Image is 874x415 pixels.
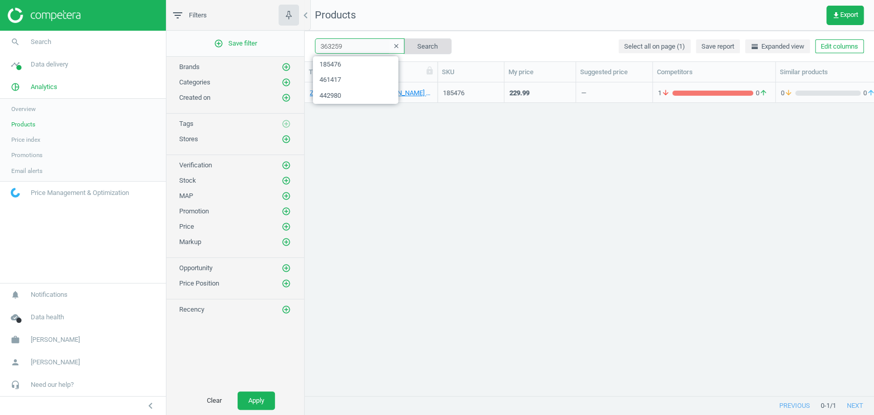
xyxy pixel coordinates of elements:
i: add_circle_outline [282,93,291,102]
span: Price index [11,136,40,144]
span: Save report [701,42,734,51]
div: — [581,89,586,101]
img: wGWNvw8QSZomAAAAABJRU5ErkJggg== [11,188,20,198]
button: Clear [196,391,232,410]
span: Select all on page (1) [624,42,685,51]
button: Save report [696,39,740,54]
span: Created on [179,94,210,101]
button: add_circle_outline [281,62,291,72]
span: Filters [189,11,207,20]
span: 185476 [313,56,398,72]
button: previous [769,397,821,415]
i: headset_mic [6,375,25,395]
button: add_circle_outline [281,119,291,129]
i: add_circle_outline [282,222,291,231]
span: [PERSON_NAME] [31,335,80,344]
button: get_appExport [826,6,864,25]
span: Opportunity [179,264,212,272]
button: add_circle_outline [281,176,291,186]
i: add_circle_outline [214,39,223,48]
span: Brands [179,63,200,71]
span: Categories [179,78,210,86]
span: MAP [179,192,193,200]
div: Competitors [657,68,771,77]
i: add_circle_outline [282,305,291,314]
i: add_circle_outline [282,176,291,185]
div: Title [309,68,433,77]
button: Edit columns [815,39,864,54]
div: Suggested price [580,68,648,77]
button: Apply [238,391,275,410]
span: Search [31,37,51,47]
i: clear [393,42,400,50]
button: horizontal_splitExpanded view [745,39,810,54]
span: Overview [11,105,36,113]
i: add_circle_outline [282,161,291,170]
i: arrow_downward [662,89,670,98]
i: add_circle_outline [282,78,291,87]
button: chevron_left [138,399,163,412]
i: add_circle_outline [282,119,291,128]
div: My price [508,68,571,77]
span: Export [832,11,858,19]
i: timeline [6,55,25,74]
span: Products [11,120,35,128]
i: add_circle_outline [282,207,291,216]
div: grid [305,82,874,387]
button: clear [389,39,404,54]
i: search [6,32,25,52]
i: person [6,353,25,372]
i: get_app [832,11,840,19]
span: 0 [753,89,770,98]
i: arrow_upward [759,89,768,98]
i: notifications [6,285,25,304]
button: add_circle_outline [281,93,291,103]
span: Need our help? [31,380,74,389]
input: SKU/Title search [315,38,404,54]
span: Promotion [179,207,209,215]
span: Email alerts [11,167,42,175]
button: next [836,397,874,415]
i: filter_list [172,9,184,21]
button: add_circle_outline [281,160,291,170]
div: SKU [442,68,500,77]
span: Data health [31,313,64,322]
button: add_circle_outline [281,304,291,315]
span: 0 [781,89,795,98]
span: Recency [179,305,204,313]
i: add_circle_outline [282,135,291,144]
button: add_circle_outline [281,278,291,289]
span: / 1 [830,401,836,410]
span: Data delivery [31,60,68,69]
img: ajHJNr6hYgQAAAAASUVORK5CYII= [8,8,80,23]
span: Markup [179,238,201,246]
i: add_circle_outline [282,279,291,288]
span: Products [315,9,356,21]
i: add_circle_outline [282,264,291,273]
button: add_circle_outline [281,206,291,216]
button: add_circle_outline [281,77,291,88]
i: chevron_left [144,400,157,412]
span: 1 [658,89,672,98]
i: arrow_downward [784,89,793,98]
span: [PERSON_NAME] [31,358,80,367]
span: 442980 [313,88,398,104]
span: Verification [179,161,212,169]
button: add_circle_outline [281,237,291,247]
button: add_circle_outline [281,134,291,144]
span: Stock [179,177,196,184]
span: Expanded view [751,42,804,51]
button: add_circle_outline [281,222,291,232]
i: pie_chart_outlined [6,77,25,97]
i: work [6,330,25,350]
span: Save filter [214,39,257,48]
i: chevron_left [300,9,312,21]
i: cloud_done [6,308,25,327]
span: 0 - 1 [821,401,830,410]
span: Tags [179,120,194,127]
div: 229.99 [509,89,529,98]
span: Stores [179,135,198,143]
span: Analytics [31,82,57,92]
